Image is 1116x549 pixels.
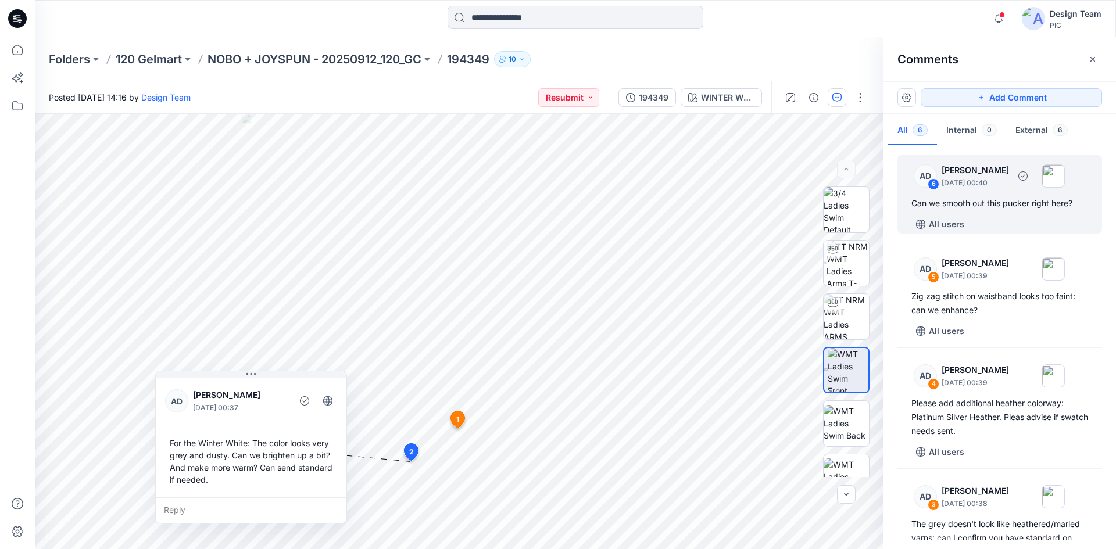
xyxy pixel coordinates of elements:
div: Design Team [1050,7,1101,21]
p: [PERSON_NAME] [942,484,1009,498]
p: [DATE] 00:37 [193,402,288,414]
button: 194349 [618,88,676,107]
div: AD [914,164,937,188]
span: 6 [913,124,928,136]
div: AD [165,389,188,412]
div: Can we smooth out this pucker right here? [911,196,1088,210]
p: [PERSON_NAME] [942,256,1009,270]
div: WINTER WHITE [701,91,754,104]
p: [DATE] 00:40 [942,177,1009,189]
div: 6 [928,178,939,190]
div: AD [914,364,937,387]
button: Add Comment [921,88,1102,107]
div: AD [914,485,937,508]
p: [DATE] 00:38 [942,498,1009,509]
a: Design Team [141,92,191,102]
div: Zig zag stitch on waistband looks too faint: can we enhance? [911,289,1088,317]
p: [DATE] 00:39 [942,270,1009,282]
p: [PERSON_NAME] [942,363,1009,377]
div: For the Winter White: The color looks very grey and dusty. Can we brighten up a bit? And make mor... [165,432,337,490]
img: WMT Ladies Swim Left [824,458,869,495]
img: WMT Ladies Swim Front [828,348,868,392]
p: [PERSON_NAME] [942,163,1009,177]
div: AD [914,257,937,281]
img: TT NRM WMT Ladies ARMS DOWN [824,294,869,339]
button: All [888,116,937,146]
button: All users [911,215,969,234]
p: 10 [509,53,516,66]
span: 0 [982,124,997,136]
a: NOBO + JOYSPUN - 20250912_120_GC [208,51,421,67]
div: 194349 [639,91,668,104]
img: 3/4 Ladies Swim Default [824,187,869,232]
button: 10 [494,51,531,67]
p: All users [929,445,964,459]
img: WMT Ladies Swim Back [824,405,869,442]
span: 2 [409,447,414,457]
span: 6 [1053,124,1068,136]
button: Internal [937,116,1006,146]
img: avatar [1022,7,1045,30]
button: External [1006,116,1077,146]
h2: Comments [897,52,958,66]
span: Posted [DATE] 14:16 by [49,91,191,103]
p: All users [929,324,964,338]
button: All users [911,322,969,340]
button: All users [911,443,969,461]
img: TT NRM WMT Ladies Arms T-POSE [827,241,869,286]
div: PIC [1050,21,1101,30]
a: Folders [49,51,90,67]
div: 3 [928,499,939,511]
p: All users [929,217,964,231]
div: 4 [928,378,939,390]
span: 1 [456,414,459,425]
div: Reply [156,497,346,523]
a: 120 Gelmart [116,51,182,67]
div: Please add additional heather colorway: Platinum Silver Heather. Pleas advise if swatch needs sent. [911,396,1088,438]
button: WINTER WHITE [681,88,762,107]
p: [DATE] 00:39 [942,377,1009,389]
div: 5 [928,271,939,283]
p: [PERSON_NAME] [193,388,288,402]
p: 194349 [447,51,489,67]
button: Details [804,88,823,107]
